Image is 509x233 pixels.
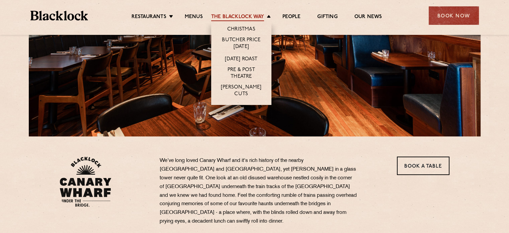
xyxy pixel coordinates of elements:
a: Butcher Price [DATE] [218,37,265,51]
img: BL_CW_Logo_Website.svg [60,157,111,207]
p: We’ve long loved Canary Wharf and it's rich history of the nearby [GEOGRAPHIC_DATA] and [GEOGRAPH... [160,157,357,226]
a: Book a Table [397,157,449,175]
a: [PERSON_NAME] Cuts [218,84,265,98]
a: Christmas [227,26,255,34]
a: Restaurants [132,14,166,21]
a: Gifting [317,14,337,21]
a: The Blacklock Way [211,14,264,21]
img: BL_Textured_Logo-footer-cropped.svg [30,11,88,20]
a: People [282,14,301,21]
div: Book Now [429,6,479,25]
a: Menus [185,14,203,21]
a: [DATE] Roast [225,56,257,63]
a: Our News [354,14,382,21]
a: Pre & Post Theatre [218,67,265,81]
